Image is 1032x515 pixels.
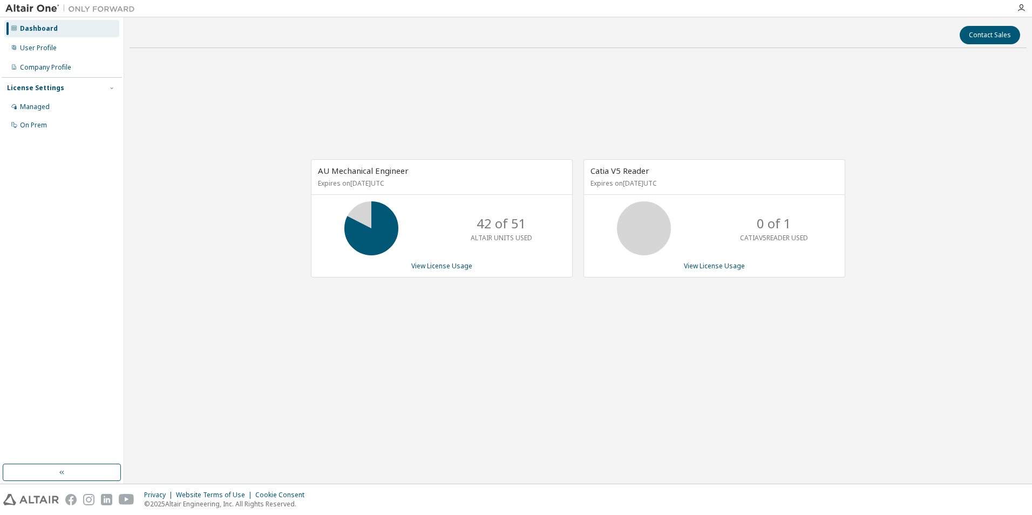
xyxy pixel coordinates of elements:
p: CATIAV5READER USED [740,233,808,242]
div: On Prem [20,121,47,130]
img: youtube.svg [119,494,134,505]
p: 42 of 51 [477,214,526,233]
span: AU Mechanical Engineer [318,165,409,176]
img: facebook.svg [65,494,77,505]
div: User Profile [20,44,57,52]
a: View License Usage [411,261,472,270]
div: License Settings [7,84,64,92]
p: Expires on [DATE] UTC [590,179,836,188]
button: Contact Sales [960,26,1020,44]
a: View License Usage [684,261,745,270]
div: Dashboard [20,24,58,33]
img: altair_logo.svg [3,494,59,505]
div: Managed [20,103,50,111]
div: Company Profile [20,63,71,72]
img: instagram.svg [83,494,94,505]
div: Privacy [144,491,176,499]
span: Catia V5 Reader [590,165,649,176]
div: Website Terms of Use [176,491,255,499]
p: © 2025 Altair Engineering, Inc. All Rights Reserved. [144,499,311,509]
div: Cookie Consent [255,491,311,499]
img: Altair One [5,3,140,14]
p: Expires on [DATE] UTC [318,179,563,188]
img: linkedin.svg [101,494,112,505]
p: 0 of 1 [757,214,791,233]
p: ALTAIR UNITS USED [471,233,532,242]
